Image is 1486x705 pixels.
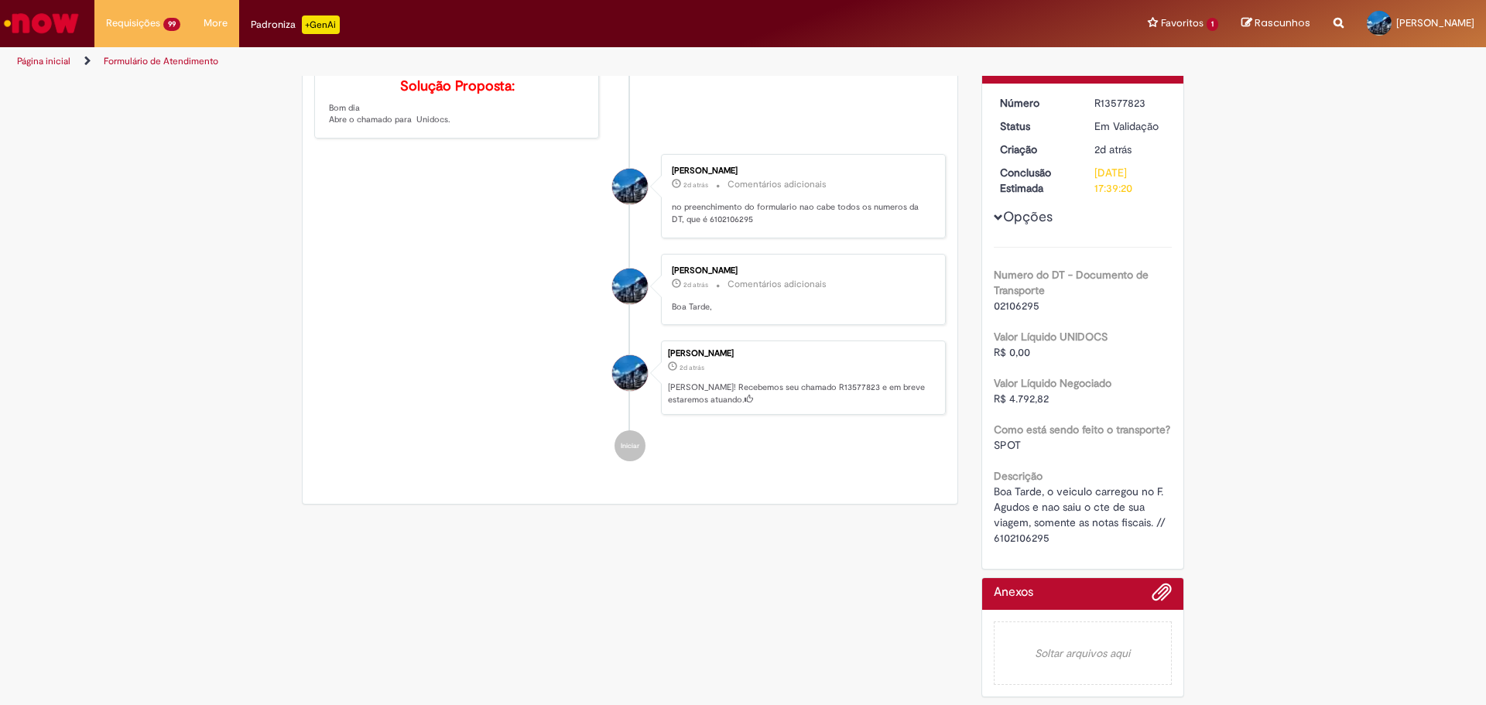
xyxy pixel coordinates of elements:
p: Boa Tarde, [672,301,930,313]
a: Formulário de Atendimento [104,55,218,67]
div: Em Validação [1094,118,1166,134]
small: Comentários adicionais [728,178,827,191]
p: +GenAi [302,15,340,34]
span: Favoritos [1161,15,1204,31]
span: 2d atrás [1094,142,1132,156]
span: Rascunhos [1255,15,1310,30]
div: Wellynton Gonçalves [612,269,648,304]
a: Página inicial [17,55,70,67]
span: R$ 0,00 [994,345,1030,359]
b: Valor Líquido Negociado [994,376,1111,390]
span: SPOT [994,438,1021,452]
time: 29/09/2025 15:40:20 [683,180,708,190]
ul: Trilhas de página [12,47,979,76]
b: Como está sendo feito o transporte? [994,423,1170,436]
b: Solução Proposta: [400,77,515,95]
dt: Número [988,95,1084,111]
div: [PERSON_NAME] [668,349,937,358]
time: 29/09/2025 15:39:41 [683,280,708,289]
span: 2d atrás [683,280,708,289]
dt: Criação [988,142,1084,157]
img: ServiceNow [2,8,81,39]
b: Numero do DT - Documento de Transporte [994,268,1149,297]
p: [PERSON_NAME]! Recebemos seu chamado R13577823 e em breve estaremos atuando. [668,382,937,406]
p: Bom dia Abre o chamado para Unidocs. [329,79,587,126]
div: Wellynton Gonçalves [612,355,648,391]
b: Valor Líquido UNIDOCS [994,330,1108,344]
span: Requisições [106,15,160,31]
span: R$ 4.792,82 [994,392,1049,406]
time: 29/09/2025 15:39:15 [680,363,704,372]
span: 2d atrás [680,363,704,372]
div: [PERSON_NAME] [672,166,930,176]
div: Wellynton Gonçalves [612,169,648,204]
li: Wellynton Gonçalves [314,341,946,415]
p: no preenchimento do formulario nao cabe todos os numeros da DT, que é 6102106295 [672,201,930,225]
div: R13577823 [1094,95,1166,111]
span: 02106295 [994,299,1039,313]
ul: Histórico de tíquete [314,9,946,477]
div: Padroniza [251,15,340,34]
small: Comentários adicionais [728,278,827,291]
dt: Conclusão Estimada [988,165,1084,196]
span: Boa Tarde, o veiculo carregou no F. Agudos e nao saiu o cte de sua viagem, somente as notas fisca... [994,484,1169,545]
button: Adicionar anexos [1152,582,1172,610]
time: 29/09/2025 15:39:15 [1094,142,1132,156]
em: Soltar arquivos aqui [994,621,1173,685]
h2: Anexos [994,586,1033,600]
div: [DATE] 17:39:20 [1094,165,1166,196]
div: [PERSON_NAME] [672,266,930,275]
span: More [204,15,228,31]
dt: Status [988,118,1084,134]
a: Rascunhos [1241,16,1310,31]
div: 29/09/2025 15:39:15 [1094,142,1166,157]
span: 2d atrás [683,180,708,190]
b: Descrição [994,469,1043,483]
span: 99 [163,18,180,31]
span: [PERSON_NAME] [1396,16,1474,29]
span: 1 [1207,18,1218,31]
